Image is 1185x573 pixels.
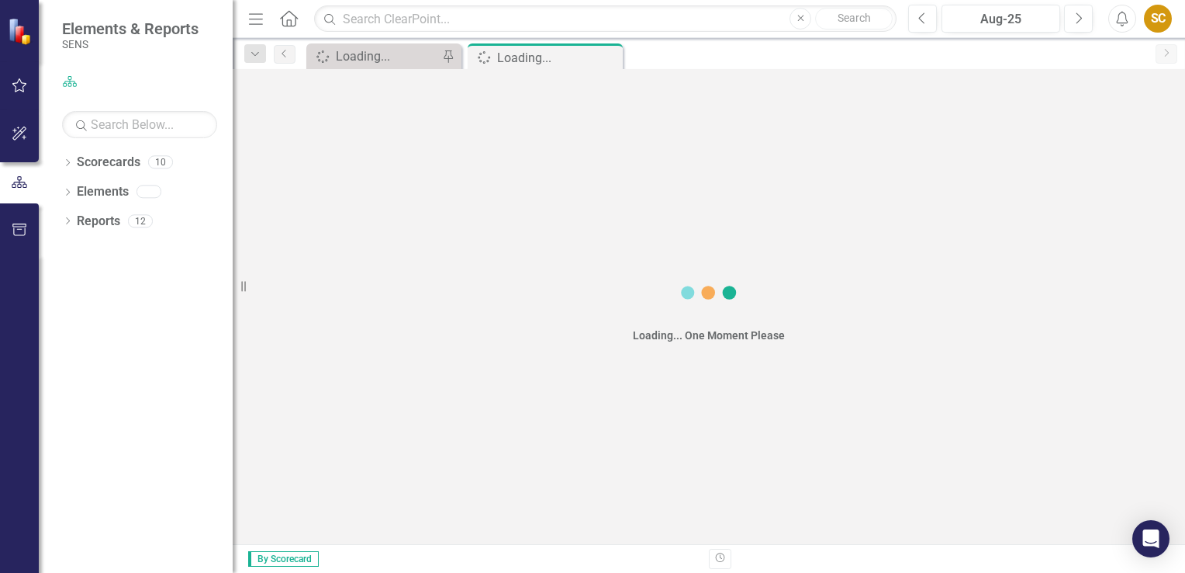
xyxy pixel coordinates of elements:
div: 12 [128,214,153,227]
div: Loading... [497,48,619,68]
div: Loading... One Moment Please [633,328,785,343]
span: By Scorecard [248,551,319,567]
a: Reports [77,213,120,231]
a: Scorecards [77,154,140,172]
input: Search Below... [62,111,217,138]
div: Loading... [336,47,438,66]
span: Elements & Reports [62,19,199,38]
a: Loading... [310,47,438,66]
div: Open Intercom Messenger [1132,520,1169,557]
a: Elements [77,183,129,201]
img: ClearPoint Strategy [8,18,35,45]
span: Search [838,12,871,24]
button: Aug-25 [941,5,1060,33]
button: Search [815,8,893,30]
div: 10 [148,156,173,169]
button: SC [1144,5,1172,33]
small: SENS [62,38,199,50]
input: Search ClearPoint... [314,5,897,33]
div: Aug-25 [947,10,1055,29]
